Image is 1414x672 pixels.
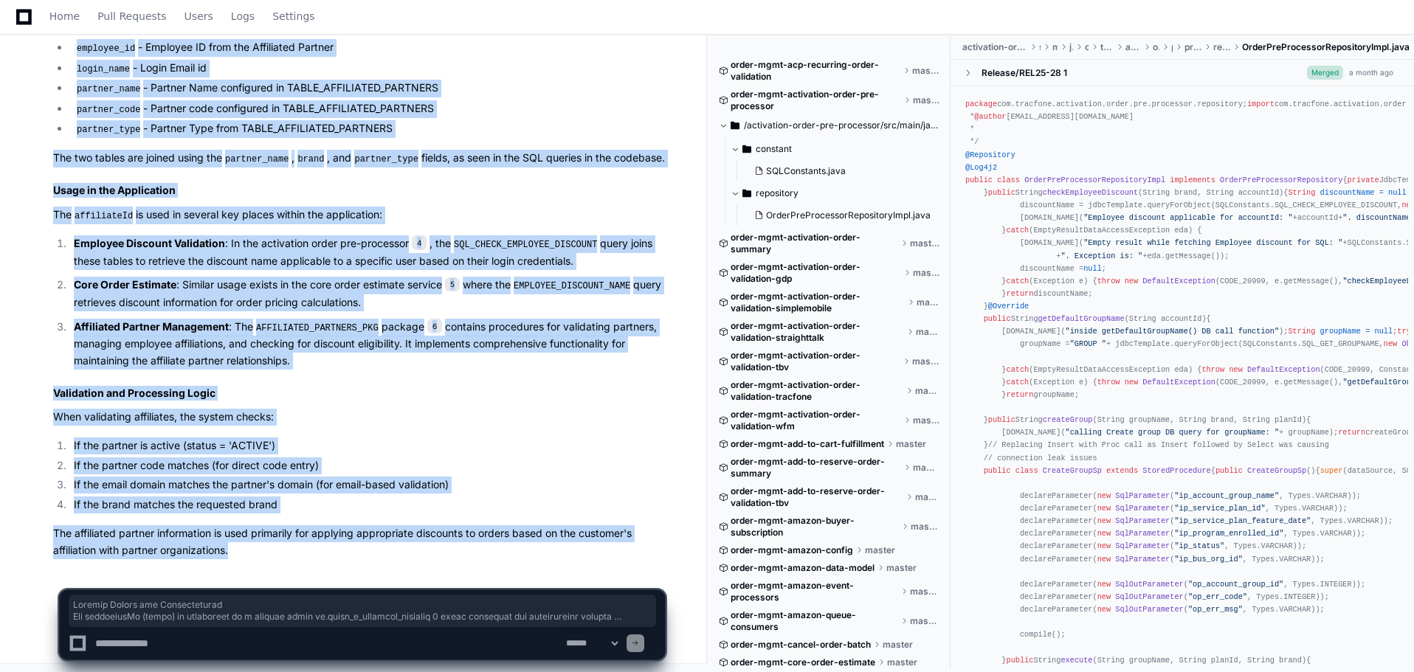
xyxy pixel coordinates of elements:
span: "ip_status" [1174,541,1224,550]
span: new [1229,365,1242,374]
code: partner_type [351,153,421,166]
span: DefaultException [1142,277,1215,285]
li: If the partner is active (status = 'ACTIVE') [69,437,665,454]
span: new [1097,541,1111,550]
span: try [1397,327,1410,336]
span: SQLConstants.java [766,165,846,177]
code: partner_name [222,153,292,166]
span: return [1338,428,1365,437]
span: new [1125,277,1138,285]
button: repository [731,181,939,205]
button: constant [731,137,939,161]
span: 4 [412,235,427,250]
span: null [1388,188,1407,197]
span: master [917,297,939,308]
span: order-mgmt-amazon-config [731,544,853,556]
span: // connection leak issues [984,454,1097,463]
span: Loremip Dolors ame Consecteturad Eli seddoeiusMo (tempo) in utlaboreet do m aliquae admin ve.quis... [73,599,652,623]
span: "Empty result while fetching Employee discount for SQL: " [1083,238,1342,247]
span: master [915,491,939,503]
code: affiliateId [72,209,136,223]
span: extends [1106,466,1138,475]
span: return [1006,390,1033,399]
code: AFFILIATED_PARTNERS_PKG [253,322,382,335]
span: Pull Requests [97,12,166,21]
span: catch [1006,226,1029,235]
span: createGroup [1043,415,1093,424]
code: partner_name [74,83,143,96]
span: activation-order-pre-processor [962,41,1027,53]
span: catch [1006,365,1029,374]
span: DefaultException [1247,365,1320,374]
span: CreateGroupSp [1247,466,1306,475]
span: order-mgmt-activation-order-summary [731,232,898,255]
span: "calling Create group DB query for groupName: " [1066,428,1280,437]
span: master [896,438,926,450]
span: "GROUP " [1070,339,1106,348]
span: (String brand, String accountId) [1138,188,1283,197]
span: String [1288,327,1315,336]
span: new [1125,378,1138,387]
li: If the brand matches the requested brand [69,496,665,513]
code: SQL_CHECK_EMPLOYEE_DISCOUNT [451,238,600,252]
span: checkEmployeeDiscount [1043,188,1138,197]
span: repository [1213,41,1230,53]
span: super [1320,466,1343,475]
span: SqlParameter [1115,491,1170,500]
li: - Login Email id [69,60,665,77]
span: order-mgmt-add-to-reserve-order-summary [731,456,901,479]
span: new [1097,491,1111,500]
span: order-mgmt-activation-order-validation-gdp [731,261,901,285]
span: order-mgmt-activation-order-validation-tracfone [731,379,903,403]
span: repository [756,187,799,199]
span: "ip_service_plan_feature_date" [1174,516,1311,525]
span: DefaultException [1142,378,1215,387]
span: @Repository [965,150,1015,159]
span: throw [1097,378,1120,387]
span: class [1015,466,1038,475]
span: (String accountId) [1125,314,1207,323]
span: master [911,521,939,533]
li: If the partner code matches (for direct code entry) [69,457,665,474]
span: order-mgmt-amazon-buyer-subscription [731,515,899,538]
button: SQLConstants.java [748,161,931,181]
span: groupName [1320,327,1361,336]
span: implements [1170,176,1215,184]
span: order-mgmt-activation-order-validation-tbv [731,350,900,373]
span: // Replacing Insert with Proc call as Insert followed by Select was causing [988,440,1329,449]
span: 5 [445,277,460,292]
span: order-mgmt-activation-order-validation-wfm [731,409,901,432]
span: "ip_program_enrolled_id" [1174,529,1283,538]
span: order-mgmt-add-to-reserve-order-validation-tbv [731,485,903,509]
code: brand [294,153,327,166]
span: order-mgmt-activation-order-validation-simplemobile [731,291,905,314]
span: StoredProcedure [1142,466,1210,475]
strong: Affiliated Partner Management [74,320,229,333]
strong: Employee Discount Validation [74,237,225,249]
span: public [965,176,993,184]
span: (String groupName, String brand, String planId) [1093,415,1307,424]
span: new [1097,555,1111,564]
span: master [912,65,939,77]
span: () [1306,466,1315,475]
span: com [1085,41,1089,53]
span: java [1069,41,1073,53]
p: : In the activation order pre-processor , the query joins these tables to retrieve the discount n... [74,235,665,269]
span: new [1097,516,1111,525]
span: "Employee discount applicable for accountId: " [1083,213,1292,222]
span: processor [1184,41,1201,53]
span: SqlParameter [1115,529,1170,538]
span: SqlParameter [1115,541,1170,550]
span: "ip_service_plan_id" [1174,504,1265,513]
span: master [915,385,939,397]
span: return [1006,289,1033,298]
code: employee_id [74,42,138,55]
li: If the email domain matches the partner's domain (for email-based validation) [69,477,665,493]
span: "ip_account_group_name" [1174,491,1279,500]
div: Release/REL25-28 1 [982,67,1067,79]
span: constant [756,143,792,155]
p: The is used in several key places within the application: [53,207,665,224]
span: = [1365,327,1370,336]
span: OrderPreProcessorRepository [1220,176,1342,184]
button: OrderPreProcessorRepositoryImpl.java [748,205,931,226]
